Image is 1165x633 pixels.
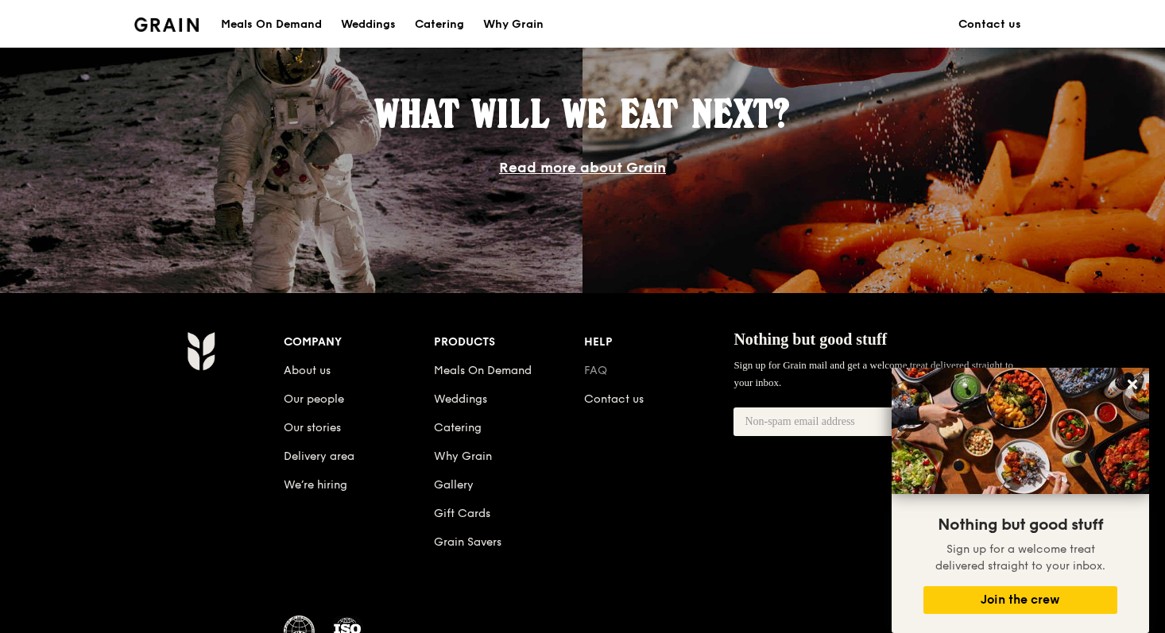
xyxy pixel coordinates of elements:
[923,586,1117,614] button: Join the crew
[935,542,1105,573] span: Sign up for a welcome treat delivered straight to your inbox.
[949,1,1031,48] a: Contact us
[434,364,532,377] a: Meals On Demand
[733,330,887,348] span: Nothing but good stuff
[284,478,347,492] a: We’re hiring
[474,1,553,48] a: Why Grain
[284,331,434,353] div: Company
[375,91,790,137] span: What will we eat next?
[284,450,354,463] a: Delivery area
[733,407,910,436] input: Non-spam email address
[483,1,544,48] div: Why Grain
[938,515,1103,535] span: Nothing but good stuff
[187,331,215,371] img: Grain
[434,535,501,549] a: Grain Savers
[405,1,474,48] a: Catering
[733,359,1013,388] span: Sign up for Grain mail and get a welcome treat delivered straight to your inbox.
[415,1,464,48] div: Catering
[584,392,644,406] a: Contact us
[434,450,492,463] a: Why Grain
[341,1,396,48] div: Weddings
[434,507,490,520] a: Gift Cards
[584,364,607,377] a: FAQ
[892,368,1149,494] img: DSC07876-Edit02-Large.jpeg
[584,331,734,353] div: Help
[434,478,474,492] a: Gallery
[1120,372,1145,397] button: Close
[499,159,666,176] a: Read more about Grain
[134,17,199,32] img: Grain
[331,1,405,48] a: Weddings
[284,421,341,434] a: Our stories
[284,392,344,406] a: Our people
[284,364,331,377] a: About us
[434,331,584,353] div: Products
[221,1,322,48] div: Meals On Demand
[434,421,482,434] a: Catering
[434,392,487,406] a: Weddings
